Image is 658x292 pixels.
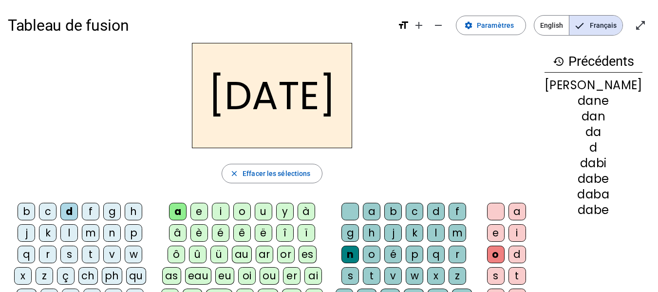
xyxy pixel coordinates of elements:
div: ç [57,267,75,285]
div: d [427,203,445,220]
div: o [233,203,251,220]
h1: Tableau de fusion [8,10,390,41]
div: p [406,246,423,263]
div: oi [238,267,256,285]
div: ô [168,246,185,263]
div: dabi [545,157,642,169]
div: û [189,246,207,263]
div: v [384,267,402,285]
div: w [125,246,142,263]
div: au [232,246,252,263]
div: c [39,203,56,220]
span: Paramètres [477,19,514,31]
div: ai [304,267,322,285]
div: ch [78,267,98,285]
div: r [449,246,466,263]
div: eu [215,267,234,285]
button: Effacer les sélections [222,164,322,183]
div: x [427,267,445,285]
div: z [36,267,53,285]
div: r [39,246,56,263]
button: Paramètres [456,16,526,35]
div: s [487,267,505,285]
div: t [508,267,526,285]
div: é [212,224,229,242]
div: ü [210,246,228,263]
div: t [82,246,99,263]
div: j [384,224,402,242]
div: m [449,224,466,242]
div: dane [545,95,642,107]
div: m [82,224,99,242]
div: f [82,203,99,220]
div: as [162,267,181,285]
div: n [103,224,121,242]
div: dabe [545,204,642,216]
div: b [18,203,35,220]
div: o [487,246,505,263]
mat-button-toggle-group: Language selection [534,15,623,36]
mat-icon: open_in_full [635,19,646,31]
div: j [18,224,35,242]
div: g [341,224,359,242]
div: dan [545,111,642,122]
div: v [103,246,121,263]
div: a [169,203,187,220]
div: eau [185,267,212,285]
div: î [276,224,294,242]
mat-icon: history [553,56,564,67]
div: p [125,224,142,242]
div: w [406,267,423,285]
div: â [169,224,187,242]
div: dabe [545,173,642,185]
div: [PERSON_NAME] [545,79,642,91]
div: h [125,203,142,220]
div: ê [233,224,251,242]
div: qu [126,267,146,285]
h3: Précédents [545,51,642,73]
mat-icon: format_size [397,19,409,31]
h2: [DATE] [192,43,352,148]
div: t [363,267,380,285]
div: da [545,126,642,138]
div: ë [255,224,272,242]
mat-icon: add [413,19,425,31]
div: d [60,203,78,220]
div: d [545,142,642,154]
div: ï [298,224,315,242]
div: b [384,203,402,220]
div: à [298,203,315,220]
div: q [18,246,35,263]
div: x [14,267,32,285]
mat-icon: settings [464,21,473,30]
div: f [449,203,466,220]
div: y [276,203,294,220]
div: s [341,267,359,285]
div: i [508,224,526,242]
div: d [508,246,526,263]
div: e [487,224,505,242]
div: or [277,246,295,263]
div: k [406,224,423,242]
button: Diminuer la taille de la police [429,16,448,35]
div: u [255,203,272,220]
div: ph [102,267,122,285]
div: a [363,203,380,220]
div: es [299,246,317,263]
mat-icon: close [230,169,239,178]
span: Effacer les sélections [243,168,310,179]
div: l [427,224,445,242]
button: Augmenter la taille de la police [409,16,429,35]
div: ou [260,267,279,285]
div: g [103,203,121,220]
div: i [212,203,229,220]
button: Entrer en plein écran [631,16,650,35]
div: e [190,203,208,220]
div: k [39,224,56,242]
mat-icon: remove [432,19,444,31]
span: English [534,16,569,35]
div: a [508,203,526,220]
div: l [60,224,78,242]
div: h [363,224,380,242]
div: ar [256,246,273,263]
